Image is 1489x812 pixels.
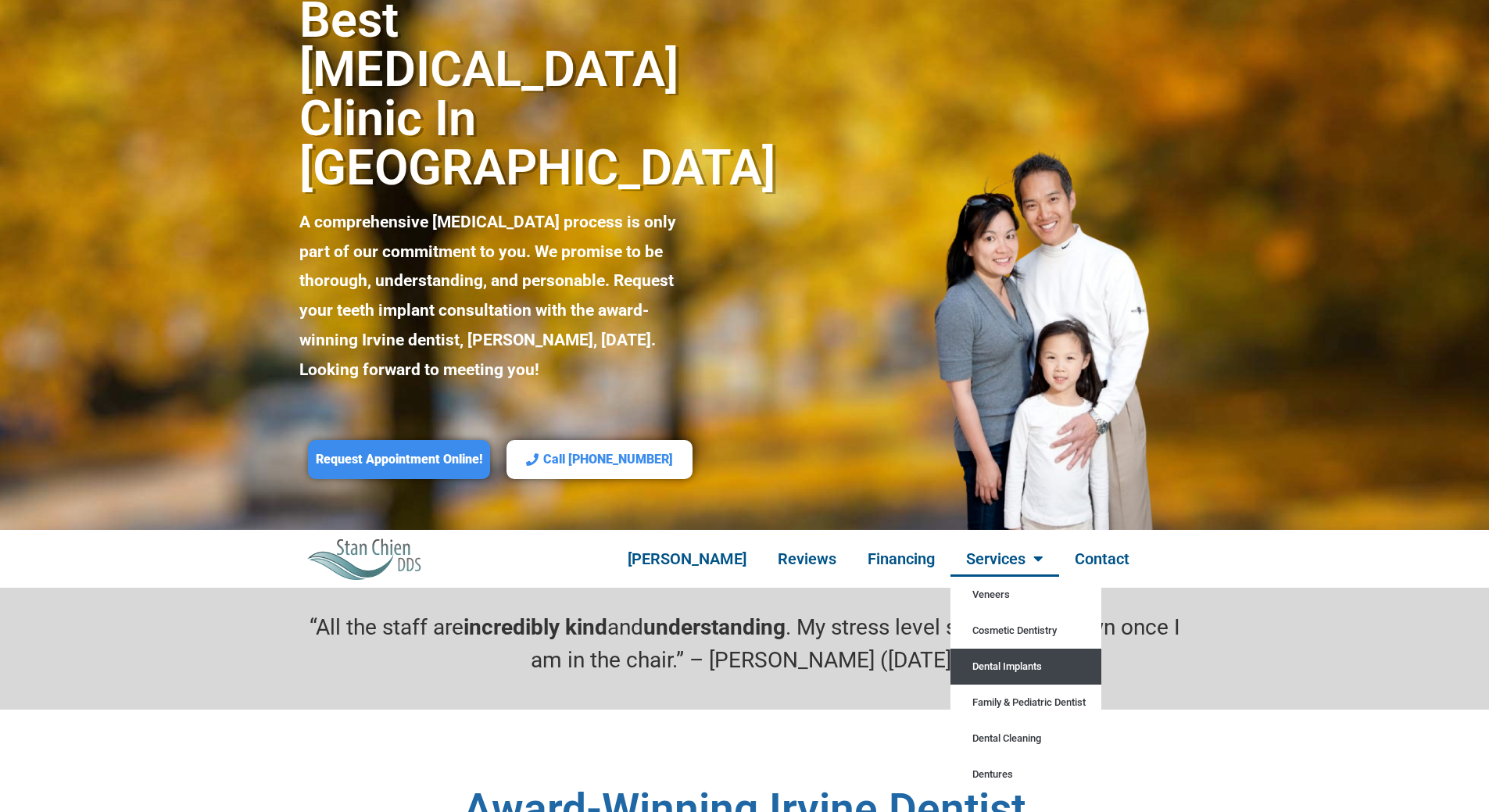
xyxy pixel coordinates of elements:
[950,685,1101,721] a: Family & Pediatric Dentist
[950,541,1059,577] a: Services
[950,649,1101,685] a: Dental Implants
[950,757,1101,792] a: Dentures
[308,440,490,480] a: Request Appointment Online!
[1059,541,1145,577] a: Contact
[543,452,673,468] span: Call [PHONE_NUMBER]
[574,541,1183,577] nav: Menu
[316,452,482,468] span: Request Appointment Online!
[950,613,1101,649] a: Cosmetic Dentistry
[950,721,1101,757] a: Dental Cleaning
[852,541,950,577] a: Financing
[950,577,1101,613] a: Veneers
[307,538,423,579] img: Stan Chien DDS Best Irvine Dentist Logo
[612,541,762,577] a: [PERSON_NAME]
[506,440,693,480] a: Call [PHONE_NUMBER]
[299,208,700,385] p: A comprehensive [MEDICAL_DATA] process is only part of our commitment to you. We promise to be th...
[762,541,852,577] a: Reviews
[299,611,1190,677] p: “All the staff are and . My stress level starts to go down once I am in the chair.” – [PERSON_NAM...
[643,614,786,640] strong: understanding
[464,614,607,640] strong: incredibly kind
